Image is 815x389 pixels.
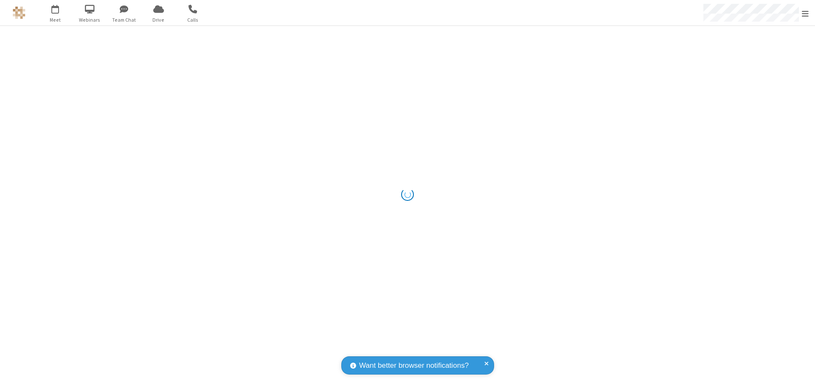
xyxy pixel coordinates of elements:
[108,16,140,24] span: Team Chat
[13,6,25,19] img: QA Selenium DO NOT DELETE OR CHANGE
[39,16,71,24] span: Meet
[74,16,106,24] span: Webinars
[143,16,174,24] span: Drive
[177,16,209,24] span: Calls
[359,360,469,371] span: Want better browser notifications?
